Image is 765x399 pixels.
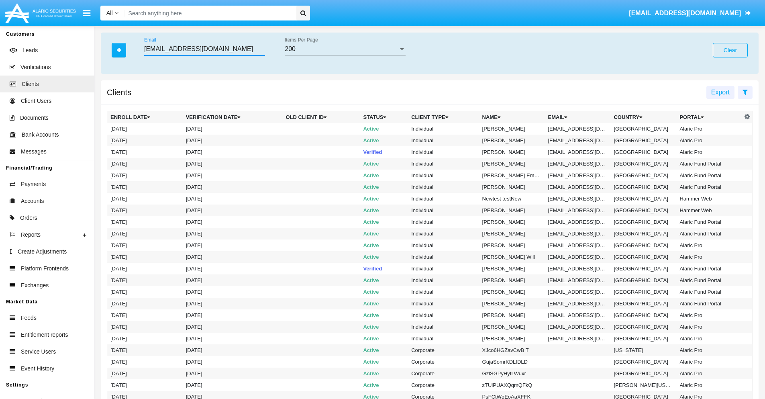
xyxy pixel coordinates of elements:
td: Individual [408,205,479,216]
td: [DATE] [107,368,183,379]
h5: Clients [107,89,131,96]
td: [GEOGRAPHIC_DATA] [610,309,676,321]
td: [PERSON_NAME] [479,205,545,216]
td: [DATE] [107,216,183,228]
td: [EMAIL_ADDRESS][DOMAIN_NAME] [545,123,611,135]
span: Messages [21,147,47,156]
td: [EMAIL_ADDRESS][DOMAIN_NAME] [545,274,611,286]
td: Individual [408,123,479,135]
span: Service Users [21,348,56,356]
td: [DATE] [107,135,183,146]
td: Alaric Fund Portal [676,274,742,286]
td: [GEOGRAPHIC_DATA] [610,205,676,216]
td: Individual [408,298,479,309]
td: [DATE] [183,309,283,321]
span: Accounts [21,197,44,205]
td: [DATE] [183,216,283,228]
span: All [106,10,113,16]
td: [EMAIL_ADDRESS][DOMAIN_NAME] [545,158,611,170]
td: Alaric Fund Portal [676,298,742,309]
th: Verification date [183,111,283,123]
button: Export [706,86,734,99]
td: Active [360,193,408,205]
td: [PERSON_NAME] [479,216,545,228]
td: [DATE] [183,158,283,170]
td: [GEOGRAPHIC_DATA] [610,251,676,263]
td: [DATE] [107,344,183,356]
td: [DATE] [183,228,283,239]
span: Bank Accounts [22,131,59,139]
th: Country [610,111,676,123]
td: Alaric Pro [676,356,742,368]
td: [PERSON_NAME] [479,286,545,298]
td: [DATE] [107,193,183,205]
td: Individual [408,309,479,321]
span: Exchanges [21,281,49,290]
td: Alaric Pro [676,309,742,321]
td: [EMAIL_ADDRESS][DOMAIN_NAME] [545,135,611,146]
td: Alaric Pro [676,239,742,251]
td: [GEOGRAPHIC_DATA] [610,146,676,158]
td: XJco6HGZavCwB T [479,344,545,356]
span: Payments [21,180,46,188]
td: Alaric Fund Portal [676,228,742,239]
td: Alaric Fund Portal [676,286,742,298]
td: [DATE] [107,181,183,193]
span: Event History [21,364,54,373]
td: [DATE] [183,344,283,356]
td: [PERSON_NAME] [479,263,545,274]
td: [DATE] [107,123,183,135]
td: [PERSON_NAME][US_STATE] [610,379,676,391]
td: [PERSON_NAME] [479,309,545,321]
th: Client Type [408,111,479,123]
span: Verifications [20,63,51,72]
span: Client Users [21,97,51,105]
td: GujaSomrKDLfDLD [479,356,545,368]
td: Active [360,135,408,146]
td: Active [360,356,408,368]
td: Active [360,368,408,379]
td: [DATE] [183,170,283,181]
td: Individual [408,146,479,158]
td: Hammer Web [676,193,742,205]
td: Alaric Pro [676,146,742,158]
td: Active [360,170,408,181]
td: GzlSGPyHytLWuxr [479,368,545,379]
td: Active [360,274,408,286]
td: [EMAIL_ADDRESS][DOMAIN_NAME] [545,170,611,181]
td: [DATE] [183,123,283,135]
td: Corporate [408,379,479,391]
td: Alaric Pro [676,251,742,263]
td: [GEOGRAPHIC_DATA] [610,170,676,181]
td: Individual [408,170,479,181]
td: [DATE] [183,146,283,158]
span: Reports [21,231,41,239]
td: Verified [360,263,408,274]
td: [GEOGRAPHIC_DATA] [610,228,676,239]
td: [EMAIL_ADDRESS][DOMAIN_NAME] [545,298,611,309]
td: Alaric Pro [676,135,742,146]
td: [DATE] [107,379,183,391]
td: [PERSON_NAME] [479,321,545,333]
td: [DATE] [183,181,283,193]
td: Verified [360,146,408,158]
td: Active [360,333,408,344]
td: [EMAIL_ADDRESS][DOMAIN_NAME] [545,216,611,228]
td: Alaric Pro [676,333,742,344]
td: Active [360,158,408,170]
td: Alaric Pro [676,368,742,379]
td: [DATE] [183,321,283,333]
td: Corporate [408,368,479,379]
td: Corporate [408,356,479,368]
td: [DATE] [107,205,183,216]
td: [DATE] [107,356,183,368]
td: Alaric Pro [676,379,742,391]
td: [DATE] [107,251,183,263]
span: Leads [22,46,38,55]
td: [DATE] [183,274,283,286]
td: [GEOGRAPHIC_DATA] [610,239,676,251]
td: [PERSON_NAME] [479,135,545,146]
span: 200 [285,45,296,52]
td: [DATE] [183,356,283,368]
td: [DATE] [183,333,283,344]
